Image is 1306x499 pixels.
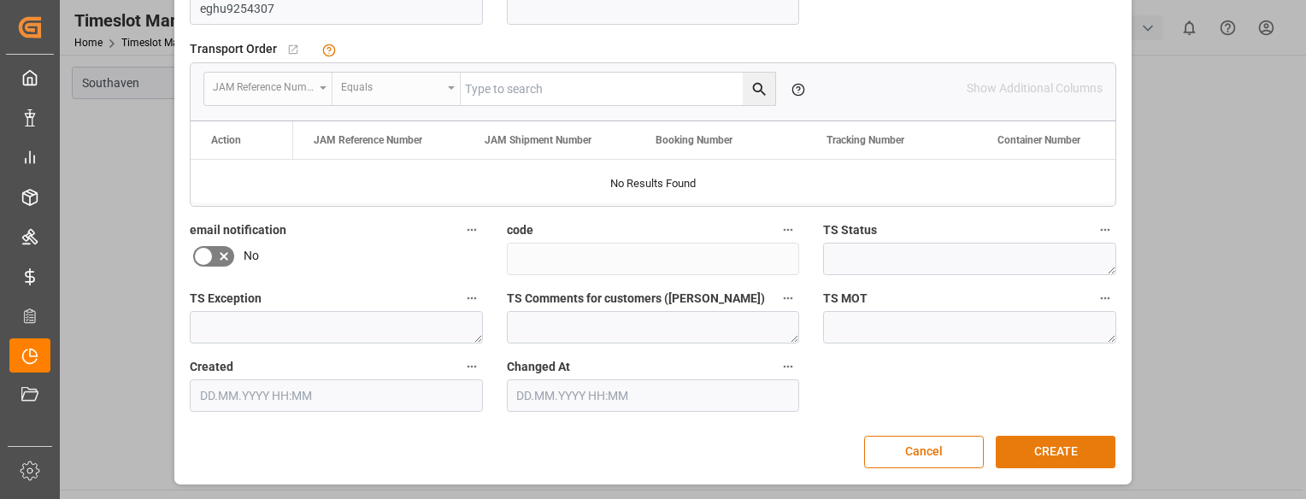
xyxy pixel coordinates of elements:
[190,221,286,239] span: email notification
[777,219,799,241] button: code
[507,379,800,412] input: DD.MM.YYYY HH:MM
[507,221,533,239] span: code
[997,134,1080,146] span: Container Number
[190,290,262,308] span: TS Exception
[823,290,868,308] span: TS MOT
[823,221,877,239] span: TS Status
[461,219,483,241] button: email notification
[314,134,422,146] span: JAM Reference Number
[777,355,799,378] button: Changed At
[996,436,1115,468] button: CREATE
[485,134,591,146] span: JAM Shipment Number
[864,436,984,468] button: Cancel
[777,287,799,309] button: TS Comments for customers ([PERSON_NAME])
[461,287,483,309] button: TS Exception
[190,379,483,412] input: DD.MM.YYYY HH:MM
[743,73,775,105] button: search button
[507,290,765,308] span: TS Comments for customers ([PERSON_NAME])
[461,73,775,105] input: Type to search
[190,40,277,58] span: Transport Order
[213,75,314,95] div: JAM Reference Number
[332,73,461,105] button: open menu
[461,355,483,378] button: Created
[1094,219,1116,241] button: TS Status
[827,134,904,146] span: Tracking Number
[190,358,233,376] span: Created
[341,75,442,95] div: Equals
[244,247,259,265] span: No
[211,134,241,146] div: Action
[1094,287,1116,309] button: TS MOT
[656,134,732,146] span: Booking Number
[507,358,570,376] span: Changed At
[204,73,332,105] button: open menu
